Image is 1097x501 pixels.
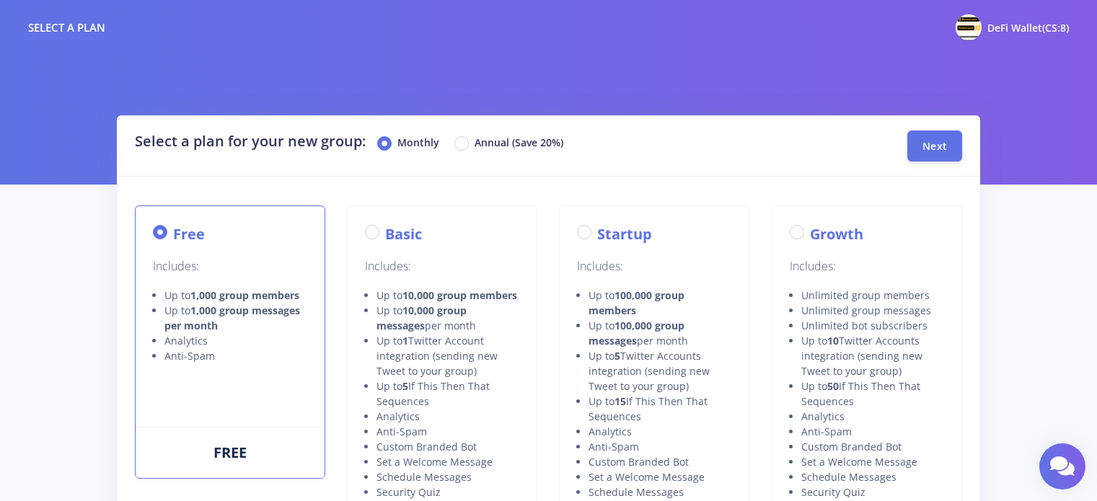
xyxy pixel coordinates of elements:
li: Analytics [164,333,307,348]
li: Up to [164,288,307,303]
p: Includes: [577,257,731,276]
strong: 100,000 group members [589,288,684,317]
li: Anti-Spam [801,424,944,439]
h2: Select a plan for your new group: [135,130,891,152]
strong: 10 [827,334,839,347]
span: FREE [213,443,247,462]
li: Analytics [376,409,519,424]
li: Anti-Spam [376,424,519,439]
li: Schedule Messages [801,469,944,484]
p: Includes: [790,257,944,276]
strong: 1,000 group messages per month [164,303,300,332]
li: Up to Twitter Accounts integration (sending new Tweet to your group) [801,333,944,378]
li: Up to Twitter Account integration (sending new Tweet to your group) [376,333,519,378]
li: Up to [164,303,307,333]
li: Analytics [589,424,731,439]
li: Unlimited bot subscribers [801,318,944,333]
li: Unlimited group members [801,288,944,303]
li: Up to If This Then That Sequences [589,394,731,424]
img: @binancepoolcs8 Photo [956,14,982,40]
li: Unlimited group messages [801,303,944,318]
li: Up to If This Then That Sequences [376,378,519,409]
strong: 100,000 group messages [589,319,684,347]
li: Schedule Messages [376,469,519,484]
li: Anti-Spam [589,439,731,454]
li: Analytics [801,409,944,424]
label: Annual (Save 20%) [475,135,563,152]
li: Anti-Spam [164,348,307,363]
li: Security Quiz [801,484,944,500]
li: Schedule Messages [589,484,731,500]
li: Set a Welcome Message [589,469,731,484]
strong: 15 [614,394,626,408]
strong: 5 [402,379,408,393]
label: Growth [810,223,863,245]
li: Up to If This Then That Sequences [801,378,944,409]
label: Startup [597,223,652,245]
li: Set a Welcome Message [376,454,519,469]
li: Up to per month [589,318,731,348]
strong: 10,000 group messages [376,303,467,332]
li: Up to per month [376,303,519,333]
label: Basic [385,223,422,245]
strong: 1,000 group members [190,288,299,302]
li: Set a Welcome Message [801,454,944,469]
a: @binancepoolcs8 Photo DeFi Wallet(CS:8) [944,12,1069,43]
li: Up to Twitter Accounts integration (sending new Tweet to your group) [589,348,731,394]
div: Select a plan [28,19,105,36]
li: Custom Branded Bot [376,439,519,454]
p: Includes: [365,257,519,276]
li: Up to [589,288,731,318]
li: Custom Branded Bot [589,454,731,469]
li: Up to [376,288,519,303]
button: Next [907,130,962,161]
li: Custom Branded Bot [801,439,944,454]
span: Next [922,139,947,153]
strong: 50 [827,379,839,393]
strong: 10,000 group members [402,288,517,302]
p: Includes: [153,257,307,276]
strong: 5 [614,349,620,363]
label: Free [173,223,205,245]
li: Security Quiz [376,484,519,500]
label: Monthly [397,135,439,152]
span: DeFi Wallet(CS:8) [987,21,1069,35]
strong: 1 [402,334,408,347]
